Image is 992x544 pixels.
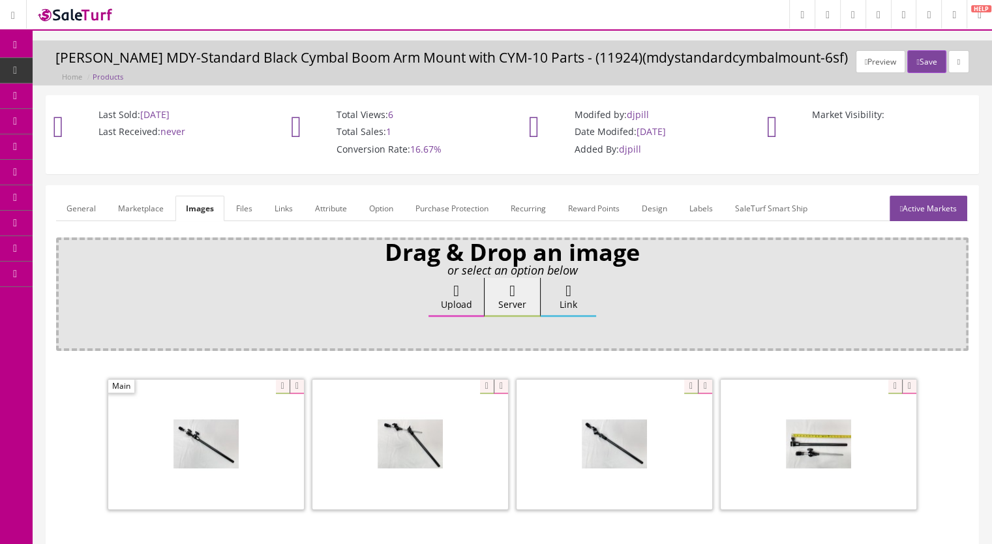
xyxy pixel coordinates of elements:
[305,196,357,221] a: Attribute
[93,72,123,82] a: Products
[447,262,578,278] i: or select an option below
[140,108,170,121] span: [DATE]
[405,196,499,221] a: Purchase Protection
[971,5,991,12] span: HELP
[627,108,649,121] span: djpill
[637,125,666,138] span: [DATE]
[297,126,490,138] p: Total Sales:
[631,196,678,221] a: Design
[725,196,818,221] a: SaleTurf Smart Ship
[59,109,252,121] p: Last Sold:
[59,126,252,138] p: Last Received:
[359,196,404,221] a: Option
[679,196,723,221] a: Labels
[856,50,905,73] button: Preview
[65,247,959,258] p: Drag & Drop an image
[535,144,728,155] p: Added By:
[535,126,728,138] p: Date Modifed:
[175,196,224,221] a: Images
[619,143,641,155] span: djpill
[500,196,556,221] a: Recurring
[297,109,490,121] p: Total Views:
[410,143,442,155] span: 16.67%
[297,144,490,155] p: Conversion Rate:
[485,278,540,317] label: Server
[388,108,393,121] span: 6
[386,125,391,138] span: 1
[535,109,728,121] p: Modifed by:
[558,196,630,221] a: Reward Points
[773,109,965,121] p: Market Visibility:
[160,125,185,138] span: never
[37,6,115,23] img: SaleTurf
[226,196,263,221] a: Files
[62,72,82,82] a: Home
[264,196,303,221] a: Links
[108,196,174,221] a: Marketplace
[907,50,946,73] button: Save
[56,196,106,221] a: General
[890,196,967,221] a: Active Markets
[428,278,484,317] label: Upload
[55,50,969,65] h3: [PERSON_NAME] MDY-Standard Black Cymbal Boom Arm Mount with CYM-10 Parts - (11924)(mdystandardcym...
[541,278,596,317] label: Link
